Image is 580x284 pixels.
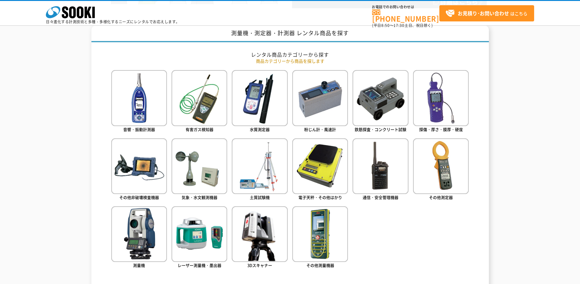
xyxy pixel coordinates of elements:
[46,20,180,24] p: 日々進化する計測技術と多種・多様化するニーズにレンタルでお応えします。
[111,138,167,202] a: その他非破壊検査機器
[393,23,405,28] span: 17:30
[298,194,342,200] span: 電子天秤・その他はかり
[172,138,227,202] a: 気象・水文観測機器
[133,262,145,268] span: 測量機
[458,9,509,17] strong: お見積り･お問い合わせ
[304,126,336,132] span: 粉じん計・風速計
[172,206,227,270] a: レーザー測量機・墨出器
[111,70,167,126] img: 音響・振動計測器
[419,126,463,132] span: 探傷・厚さ・膜厚・硬度
[292,70,348,126] img: 粉じん計・風速計
[232,138,287,202] a: 土質試験機
[111,206,167,262] img: 測量機
[123,126,155,132] span: 音響・振動計測器
[232,138,287,194] img: 土質試験機
[232,70,287,133] a: 水質測定器
[292,206,348,262] img: その他測量機器
[413,70,469,133] a: 探傷・厚さ・膜厚・硬度
[111,70,167,133] a: 音響・振動計測器
[363,194,398,200] span: 通信・安全管理機器
[292,138,348,194] img: 電子天秤・その他はかり
[306,262,334,268] span: その他測量機器
[111,58,469,64] p: 商品カテゴリーから商品を探します
[172,206,227,262] img: レーザー測量機・墨出器
[292,206,348,270] a: その他測量機器
[292,70,348,133] a: 粉じん計・風速計
[413,70,469,126] img: 探傷・厚さ・膜厚・硬度
[250,194,270,200] span: 土質試験機
[372,9,439,22] a: [PHONE_NUMBER]
[353,70,408,126] img: 鉄筋探査・コンクリート試験
[232,206,287,262] img: 3Dスキャナー
[372,5,439,9] span: お電話でのお問い合わせは
[250,126,270,132] span: 水質測定器
[172,70,227,133] a: 有害ガス検知器
[178,262,221,268] span: レーザー測量機・墨出器
[372,23,433,28] span: (平日 ～ 土日、祝日除く)
[353,70,408,133] a: 鉄筋探査・コンクリート試験
[111,51,469,58] h2: レンタル商品カテゴリーから探す
[232,70,287,126] img: 水質測定器
[119,194,159,200] span: その他非破壊検査機器
[381,23,390,28] span: 8:50
[413,138,469,194] img: その他測定器
[91,25,489,42] h1: 測量機・測定器・計測器 レンタル商品を探す
[292,138,348,202] a: 電子天秤・その他はかり
[445,9,527,18] span: はこちら
[355,126,406,132] span: 鉄筋探査・コンクリート試験
[429,194,453,200] span: その他測定器
[232,206,287,270] a: 3Dスキャナー
[172,70,227,126] img: 有害ガス検知器
[182,194,217,200] span: 気象・水文観測機器
[172,138,227,194] img: 気象・水文観測機器
[186,126,213,132] span: 有害ガス検知器
[247,262,272,268] span: 3Dスキャナー
[439,5,534,21] a: お見積り･お問い合わせはこちら
[111,206,167,270] a: 測量機
[111,138,167,194] img: その他非破壊検査機器
[413,138,469,202] a: その他測定器
[353,138,408,194] img: 通信・安全管理機器
[353,138,408,202] a: 通信・安全管理機器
